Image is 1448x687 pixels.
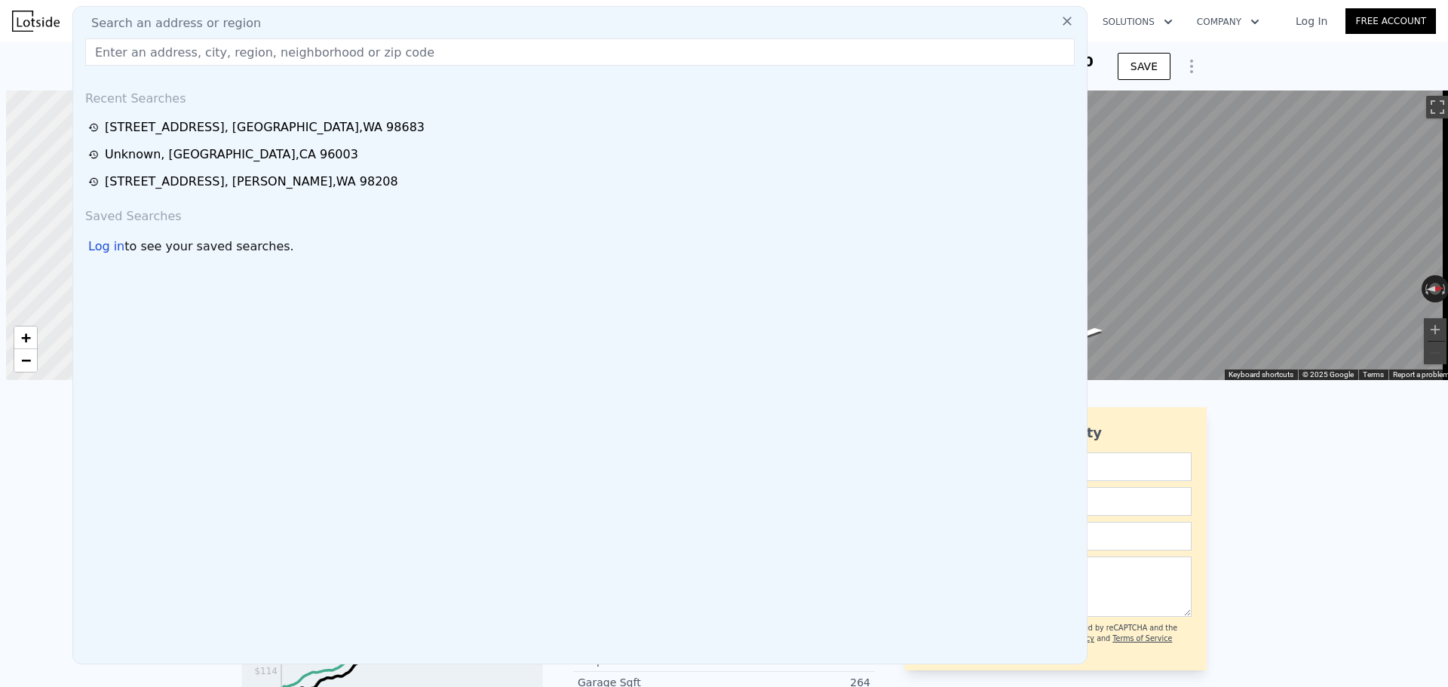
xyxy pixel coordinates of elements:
[21,328,31,347] span: +
[1345,8,1436,34] a: Free Account
[88,238,124,256] div: Log in
[88,173,1076,191] a: [STREET_ADDRESS], [PERSON_NAME],WA 98208
[1185,8,1272,35] button: Company
[88,146,1076,164] a: Unknown, [GEOGRAPHIC_DATA],CA 96003
[14,349,37,372] a: Zoom out
[1118,53,1170,80] button: SAVE
[79,195,1081,232] div: Saved Searches
[105,173,398,191] div: [STREET_ADDRESS] , [PERSON_NAME] , WA 98208
[79,78,1081,114] div: Recent Searches
[85,38,1075,66] input: Enter an address, city, region, neighborhood or zip code
[14,327,37,349] a: Zoom in
[21,351,31,370] span: −
[105,118,425,136] div: [STREET_ADDRESS] , [GEOGRAPHIC_DATA] , WA 98683
[1017,623,1192,655] div: This site is protected by reCAPTCHA and the Google and apply.
[1112,634,1172,643] a: Terms of Service
[1363,370,1384,379] a: Terms
[1091,8,1185,35] button: Solutions
[79,14,261,32] span: Search an address or region
[1278,14,1345,29] a: Log In
[124,238,293,256] span: to see your saved searches.
[1176,51,1207,81] button: Show Options
[254,666,278,676] tspan: $114
[1302,370,1354,379] span: © 2025 Google
[1424,342,1446,364] button: Zoom out
[1422,275,1430,302] button: Rotate counterclockwise
[12,11,60,32] img: Lotside
[105,146,358,164] div: Unknown , [GEOGRAPHIC_DATA] , CA 96003
[88,118,1076,136] a: [STREET_ADDRESS], [GEOGRAPHIC_DATA],WA 98683
[1424,318,1446,341] button: Zoom in
[1229,370,1293,380] button: Keyboard shortcuts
